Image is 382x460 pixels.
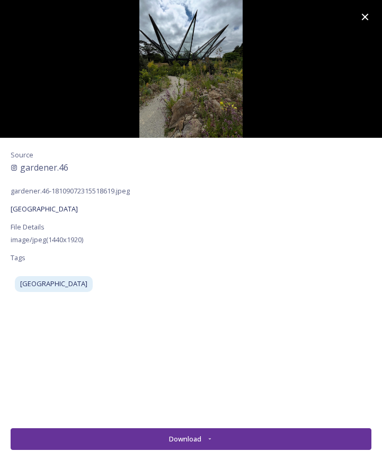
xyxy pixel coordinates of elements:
[20,161,68,174] span: gardener.46
[11,222,45,232] span: File Details
[11,150,33,160] span: Source
[11,186,130,196] span: gardener.46-18109072315518619.jpeg
[20,279,87,289] span: [GEOGRAPHIC_DATA]
[11,428,371,450] button: Download
[11,204,78,214] span: [GEOGRAPHIC_DATA]
[11,253,25,262] span: Tags
[11,235,83,244] span: image/jpeg ( 1440 x 1920 )
[11,161,371,174] a: gardener.46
